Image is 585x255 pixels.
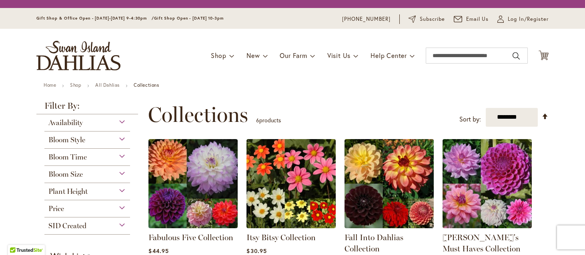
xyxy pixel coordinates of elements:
[246,139,336,228] img: Itsy Bitsy Collection
[409,15,445,23] a: Subscribe
[371,51,407,60] span: Help Center
[497,15,549,23] a: Log In/Register
[345,233,403,253] a: Fall Into Dahlias Collection
[466,15,489,23] span: Email Us
[148,103,248,127] span: Collections
[48,204,64,213] span: Price
[256,116,259,124] span: 6
[48,170,83,179] span: Bloom Size
[508,15,549,23] span: Log In/Register
[148,222,238,230] a: Fabulous Five Collection
[246,222,336,230] a: Itsy Bitsy Collection
[95,82,120,88] a: All Dahlias
[327,51,351,60] span: Visit Us
[48,153,87,161] span: Bloom Time
[443,233,521,253] a: [PERSON_NAME]'s Must Haves Collection
[454,15,489,23] a: Email Us
[48,221,86,230] span: SID Created
[246,51,260,60] span: New
[420,15,445,23] span: Subscribe
[443,139,532,228] img: Heather's Must Haves Collection
[148,247,168,255] span: $44.95
[459,112,481,127] label: Sort by:
[70,82,81,88] a: Shop
[246,247,266,255] span: $30.95
[280,51,307,60] span: Our Farm
[342,15,391,23] a: [PHONE_NUMBER]
[148,139,238,228] img: Fabulous Five Collection
[345,222,434,230] a: Fall Into Dahlias Collection
[513,50,520,62] button: Search
[48,187,88,196] span: Plant Height
[36,102,138,114] strong: Filter By:
[256,114,281,127] p: products
[134,82,159,88] strong: Collections
[36,16,154,21] span: Gift Shop & Office Open - [DATE]-[DATE] 9-4:30pm /
[211,51,226,60] span: Shop
[443,222,532,230] a: Heather's Must Haves Collection
[44,82,56,88] a: Home
[48,118,83,127] span: Availability
[48,135,85,144] span: Bloom Style
[345,139,434,228] img: Fall Into Dahlias Collection
[246,233,316,242] a: Itsy Bitsy Collection
[154,16,224,21] span: Gift Shop Open - [DATE] 10-3pm
[148,233,233,242] a: Fabulous Five Collection
[36,41,120,70] a: store logo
